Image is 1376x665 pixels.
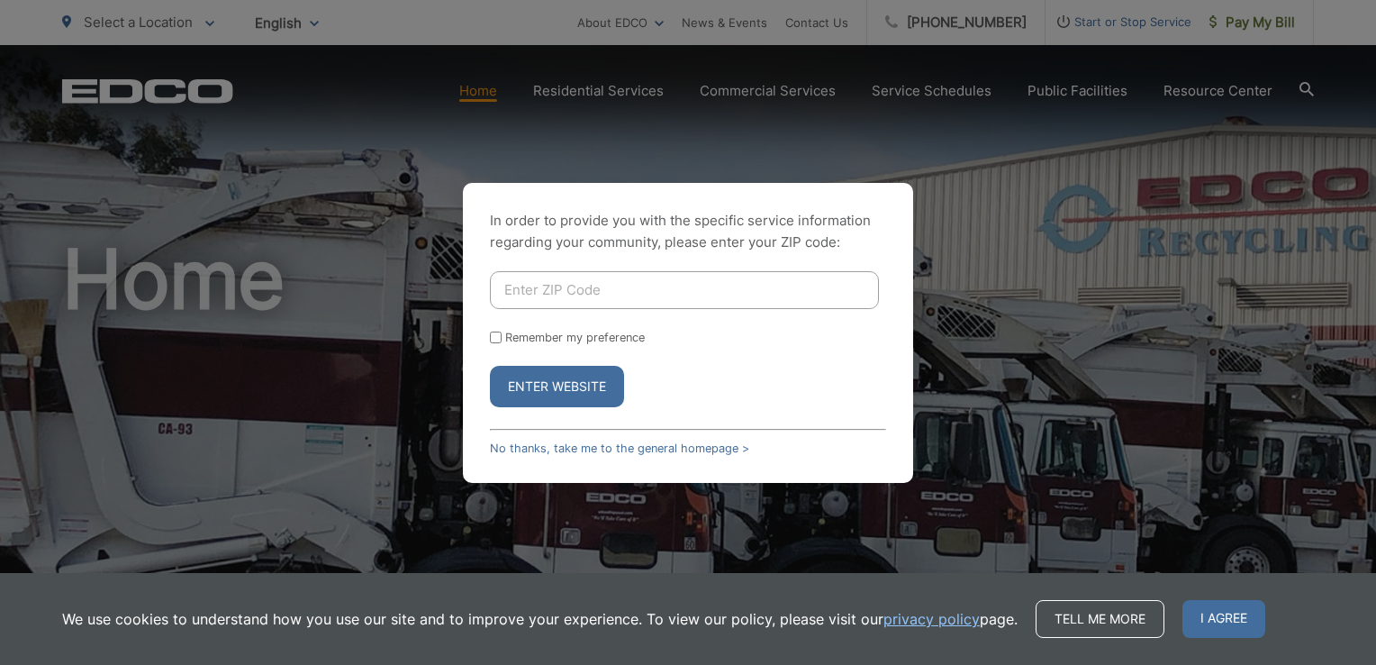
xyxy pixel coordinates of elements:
p: We use cookies to understand how you use our site and to improve your experience. To view our pol... [62,608,1018,630]
a: Tell me more [1036,600,1164,638]
span: I agree [1182,600,1265,638]
p: In order to provide you with the specific service information regarding your community, please en... [490,210,886,253]
input: Enter ZIP Code [490,271,879,309]
label: Remember my preference [505,331,645,344]
a: privacy policy [883,608,980,630]
a: No thanks, take me to the general homepage > [490,442,749,455]
button: Enter Website [490,366,624,407]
